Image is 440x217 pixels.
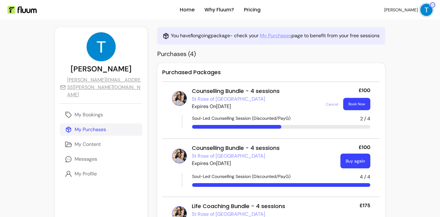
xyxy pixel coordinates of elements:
[343,98,370,110] button: Book Now
[60,123,142,136] a: My Purchases
[192,144,335,152] div: Counselling Bundle - 4 sessions
[204,6,234,14] a: Why Fluum?
[157,27,385,45] div: You have ongoing package - check your page to benefit from your free sessions
[87,32,116,61] img: avatar
[60,109,142,121] a: My Bookings
[172,149,187,163] img: Picture of St Rose of London
[359,144,370,151] p: £100
[75,170,97,178] p: My Profile
[192,160,335,167] p: Expires On [DATE]
[75,155,97,163] p: Messages
[192,173,290,181] span: Soul-Led Counselling Session (Discounted/PayG)
[192,115,290,123] span: Soul-Led Counselling Session (Discounted/PayG)
[75,141,101,148] p: My Content
[60,168,142,180] a: My Profile
[360,202,370,209] p: £175
[60,76,142,98] a: [PERSON_NAME][EMAIL_ADDRESS][PERSON_NAME][DOMAIN_NAME]
[191,32,193,39] b: 1
[359,87,370,94] p: £100
[340,154,370,168] a: Buy again
[71,64,132,74] p: [PERSON_NAME]
[192,152,265,160] span: Click to open Provider profile
[7,6,37,14] img: Fluum Logo
[384,4,433,16] button: avatar[PERSON_NAME]
[60,138,142,151] a: My Content
[192,95,265,103] span: Click to open Provider profile
[75,126,106,133] p: My Purchases
[75,111,103,119] p: My Bookings
[162,68,380,82] h2: Purchased Packages
[420,4,433,16] img: avatar
[260,32,291,39] a: My Purchases
[384,7,418,13] span: [PERSON_NAME]
[180,6,195,14] a: Home
[192,103,321,110] p: Expires On [DATE]
[360,173,370,181] span: 4 / 4
[192,87,321,95] div: Counselling Bundle - 4 sessions
[60,153,142,165] a: Messages
[192,95,265,103] a: St Rose of [GEOGRAPHIC_DATA]
[326,102,338,107] span: Cancel
[244,6,261,14] a: Pricing
[192,202,354,211] div: Life Coaching Bundle - 4 sessions
[172,91,187,106] img: Picture of St Rose of London
[360,115,370,123] span: 2 / 4
[157,50,385,58] h2: Purchases ( 4 )
[192,152,265,160] a: St Rose of [GEOGRAPHIC_DATA]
